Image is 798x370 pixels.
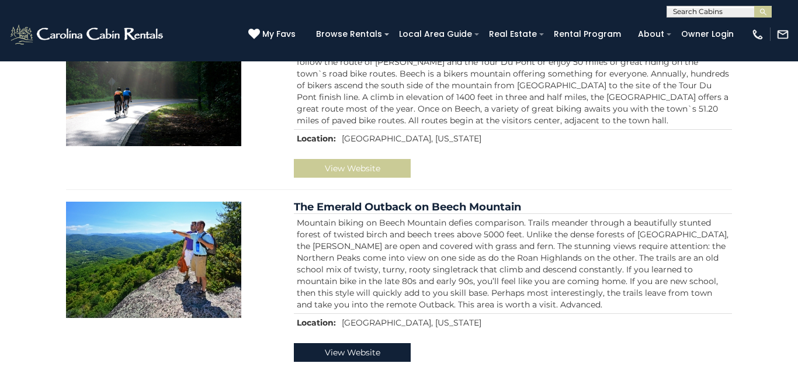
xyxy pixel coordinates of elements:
strong: Location: [297,317,336,328]
img: White-1-2.png [9,23,166,46]
a: Real Estate [483,25,543,43]
img: Road Biking Beech Mountain [66,29,241,146]
a: The Emerald Outback on Beech Mountain [294,200,521,213]
td: Welcome to [GEOGRAPHIC_DATA], eastern America`s highest town (elevation 5506 feet), where you can... [294,41,732,129]
a: Browse Rentals [310,25,388,43]
a: My Favs [248,28,299,41]
a: About [632,25,670,43]
img: mail-regular-white.png [776,28,789,41]
img: The Emerald Outback on Beech Mountain [66,202,241,318]
a: View Website [294,343,411,362]
a: Owner Login [675,25,740,43]
a: Local Area Guide [393,25,478,43]
strong: Location: [297,133,336,144]
a: View Website [294,159,411,178]
img: phone-regular-white.png [751,28,764,41]
td: Mountain biking on Beech Mountain defies comparison. Trails meander through a beautifully stunted... [294,213,732,313]
span: My Favs [262,28,296,40]
td: [GEOGRAPHIC_DATA], [US_STATE] [339,129,732,147]
a: Rental Program [548,25,627,43]
td: [GEOGRAPHIC_DATA], [US_STATE] [339,313,732,331]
